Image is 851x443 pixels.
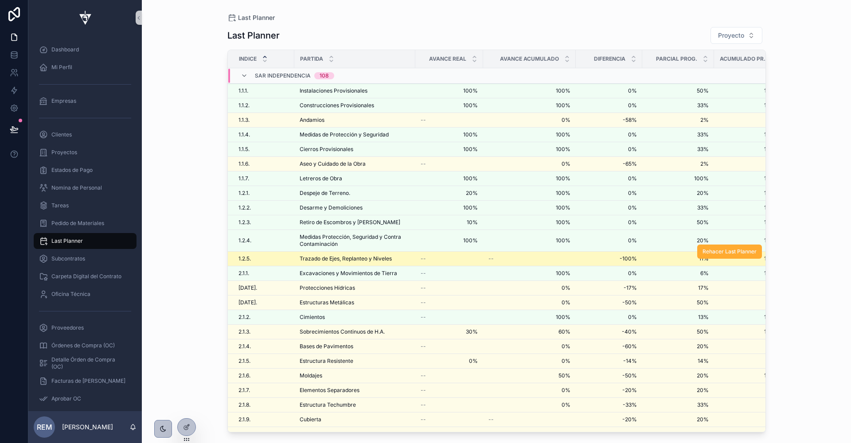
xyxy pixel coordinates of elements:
span: 1.1.1. [238,87,248,94]
span: 1.1.7. [238,175,249,182]
a: 0% [581,102,637,109]
span: Pedido de Materiales [51,220,104,227]
span: Detalle Órden de Compra (OC) [51,356,128,370]
span: Clientes [51,131,72,138]
a: 100% [714,131,779,138]
span: Desarme y Demoliciones [300,204,363,211]
a: -- [421,284,478,291]
span: 100% [488,175,570,182]
a: Órdenes de Compra (OC) [34,338,137,354]
div: scrollable content [28,35,142,411]
a: -65% [581,160,637,167]
a: Estados de Pago [34,162,137,178]
a: 0% [581,314,637,321]
a: Construcciones Provisionales [300,102,410,109]
span: 1.1.2. [238,102,250,109]
a: 100% [488,190,570,197]
span: 60% [714,343,779,350]
a: 100% [648,175,709,182]
span: 20% [648,237,709,244]
span: 100% [714,190,779,197]
a: 1.1.7. [238,175,289,182]
a: 50% [648,219,709,226]
span: 58% [714,117,779,124]
a: -50% [581,299,637,306]
a: Retiro de Escombros y [PERSON_NAME] [300,219,410,226]
a: 100% [714,255,779,262]
span: 20% [648,343,709,350]
a: 50% [648,87,709,94]
span: 2.1.1. [238,270,249,277]
a: 0% [488,117,570,124]
span: Sar Independencia [255,72,311,79]
span: 100% [488,146,570,153]
a: -17% [581,284,637,291]
a: 100% [421,175,478,182]
span: Empresas [51,97,76,105]
span: 0% [581,146,637,153]
span: 1.1.3. [238,117,250,124]
span: Last Planner [238,13,275,22]
span: -- [421,270,426,277]
span: Last Planner [51,237,83,245]
a: Oficina Técnica [34,286,137,302]
a: 100% [421,102,478,109]
a: Despeje de Terreno. [300,190,410,197]
span: Estados de Pago [51,167,93,174]
a: 1.1.5. [238,146,289,153]
span: Estructura Resistente [300,358,353,365]
a: Tareas [34,198,137,214]
span: 100% [714,204,779,211]
span: Protecciones Hídricas [300,284,355,291]
span: Oficina Técnica [51,291,90,298]
a: Trazado de Ejes, Replanteo y Niveles [300,255,410,262]
span: 1.2.4. [238,237,251,244]
a: -40% [581,328,637,335]
a: 50% [714,299,779,306]
span: 100% [714,237,779,244]
a: 1.2.3. [238,219,289,226]
span: 2.1.4. [238,343,251,350]
a: 0% [581,270,637,277]
button: Rehacer Last Planner [697,245,762,259]
span: 20% [648,190,709,197]
span: 0% [581,237,637,244]
a: Empresas [34,93,137,109]
a: 100% [421,131,478,138]
span: -- [421,255,426,262]
span: Letreros de Obra [300,175,342,182]
a: 17% [714,284,779,291]
span: 100% [421,204,478,211]
a: Pedido de Materiales [34,215,137,231]
a: 100% [714,270,779,277]
a: Estructura Resistente [300,358,410,365]
span: 0% [581,190,637,197]
a: 0% [581,131,637,138]
a: Desarme y Demoliciones [300,204,410,211]
span: Medidas Protección, Seguridad y Contra Contaminación [300,233,410,248]
a: 1.1.3. [238,117,289,124]
a: 33% [648,204,709,211]
span: -- [421,117,426,124]
a: 0% [488,343,570,350]
a: 100% [488,204,570,211]
span: 100% [488,102,570,109]
a: 100% [714,175,779,182]
a: 100% [488,87,570,94]
a: 1.1.2. [238,102,289,109]
a: 6% [648,270,709,277]
span: Dashboard [51,46,79,53]
a: 50% [648,328,709,335]
span: 17% [648,284,709,291]
span: 100% [421,237,478,244]
span: Instalaciones Provisionales [300,87,367,94]
a: Letreros de Obra [300,175,410,182]
a: 60% [488,328,570,335]
a: -- [421,343,478,350]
